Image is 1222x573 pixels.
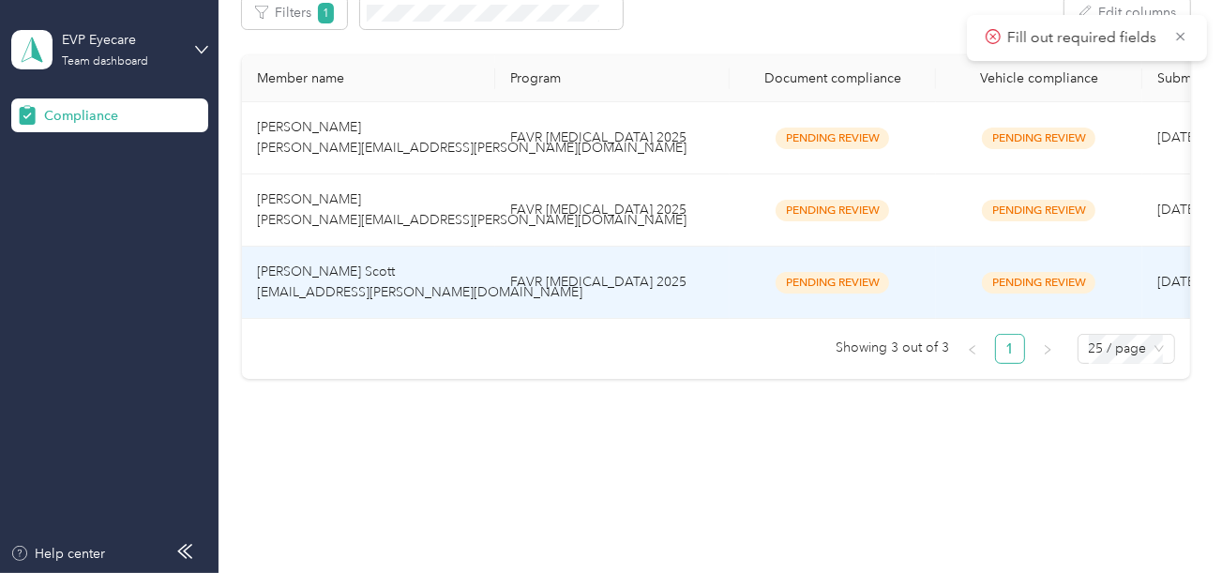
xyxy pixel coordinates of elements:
span: left [967,344,978,355]
div: EVP Eyecare [62,30,179,50]
a: 1 [996,335,1024,363]
span: Compliance [44,106,118,126]
span: Pending Review [776,200,889,221]
button: right [1033,334,1063,364]
span: [PERSON_NAME] Scott [EMAIL_ADDRESS][PERSON_NAME][DOMAIN_NAME] [257,264,582,300]
td: FAVR Plan B 2025 [495,174,730,247]
li: Previous Page [958,334,988,364]
div: Vehicle compliance [951,70,1127,86]
span: [PERSON_NAME] [PERSON_NAME][EMAIL_ADDRESS][PERSON_NAME][DOMAIN_NAME] [257,119,686,156]
span: right [1042,344,1053,355]
span: Pending Review [982,128,1095,149]
td: FAVR Plan B 2025 [495,247,730,319]
td: FAVR Plan B 2025 [495,102,730,174]
span: 1 [318,3,335,23]
span: [PERSON_NAME] [PERSON_NAME][EMAIL_ADDRESS][PERSON_NAME][DOMAIN_NAME] [257,191,686,228]
p: Fill out required fields [1007,26,1161,50]
button: left [958,334,988,364]
th: Member name [242,55,495,102]
span: Pending Review [776,272,889,294]
div: Page Size [1078,334,1175,364]
span: Pending Review [982,272,1095,294]
iframe: Everlance-gr Chat Button Frame [1117,468,1222,573]
span: Pending Review [776,128,889,149]
span: Showing 3 out of 3 [837,334,950,362]
span: Pending Review [982,200,1095,221]
div: Team dashboard [62,56,148,68]
li: Next Page [1033,334,1063,364]
button: Help center [10,544,106,564]
li: 1 [995,334,1025,364]
th: Program [495,55,730,102]
span: 25 / page [1089,335,1164,363]
div: Document compliance [745,70,921,86]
